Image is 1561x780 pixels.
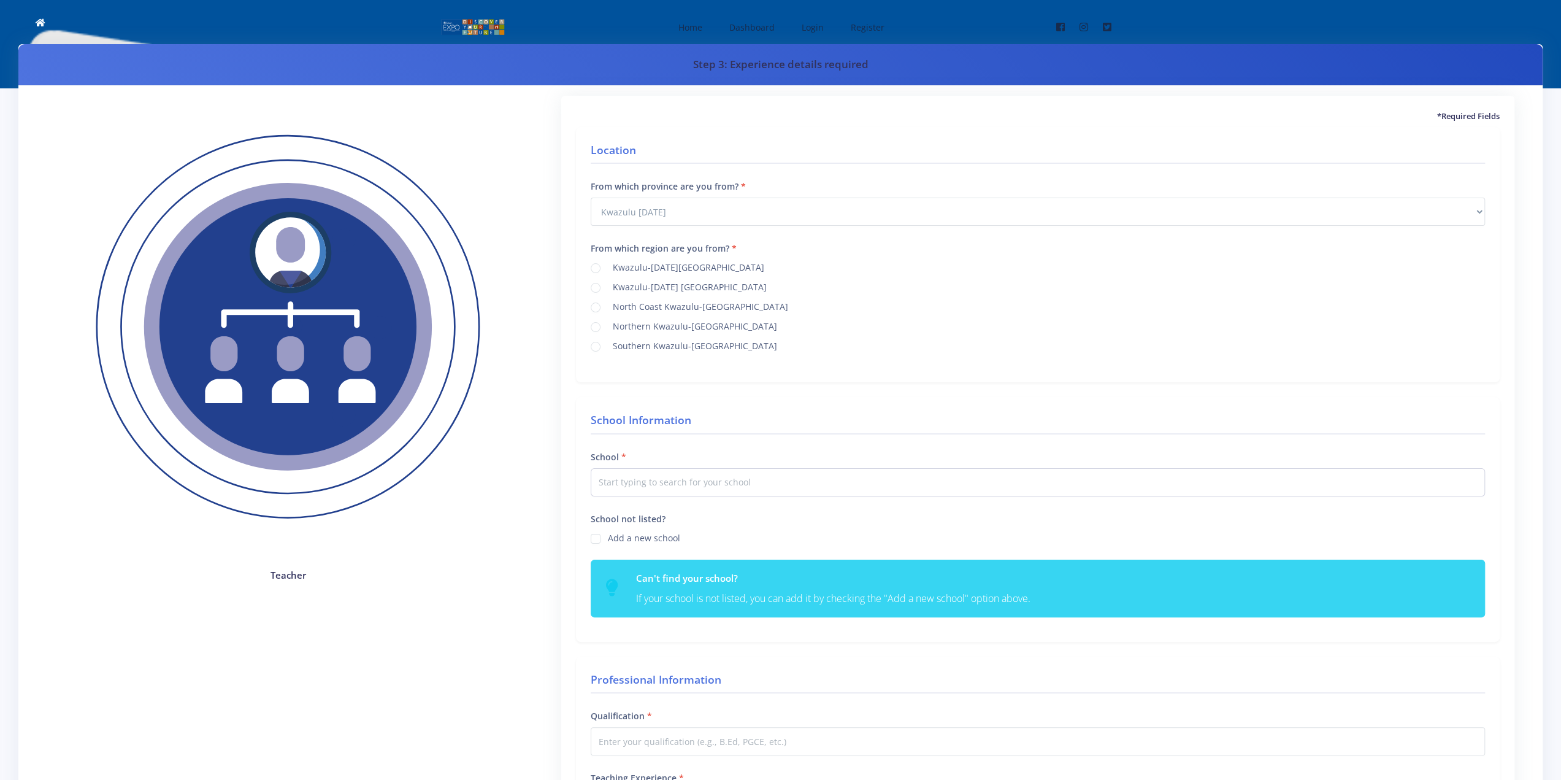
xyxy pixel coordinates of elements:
input: Start typing to search for your school [591,468,1485,496]
h4: School Information [591,412,1485,434]
a: Home [666,11,712,44]
span: Home [678,21,702,33]
a: Register [838,11,894,44]
label: School not listed? [591,512,665,525]
input: Enter your qualification (e.g., B.Ed, PGCE, etc.) [591,727,1485,755]
h3: Step 3: Experience details required [33,56,1528,72]
label: Southern Kwazulu-[GEOGRAPHIC_DATA] [608,339,777,349]
span: Login [802,21,824,33]
img: Teacher [56,96,520,559]
h4: Location [591,142,1485,164]
h6: Can't find your school? [636,571,1470,585]
label: School [591,450,626,463]
label: Kwazulu-[DATE][GEOGRAPHIC_DATA] [608,261,764,271]
label: North Coast Kwazulu-[GEOGRAPHIC_DATA] [608,300,788,310]
span: Register [851,21,884,33]
label: Qualification [591,709,652,722]
h5: *Required Fields [576,110,1500,123]
label: Add a new school [608,531,680,541]
span: Dashboard [729,21,775,33]
h4: Professional Information [591,671,1485,693]
img: logo01.png [440,18,505,36]
h4: Teacher [56,568,520,582]
a: Dashboard [717,11,784,44]
label: Northern Kwazulu-[GEOGRAPHIC_DATA] [608,320,777,330]
label: Kwazulu-[DATE] [GEOGRAPHIC_DATA] [608,280,767,290]
label: From which region are you from? [591,242,737,255]
a: Login [789,11,834,44]
label: From which province are you from? [591,180,746,193]
p: If your school is not listed, you can add it by checking the "Add a new school" option above. [636,590,1470,607]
